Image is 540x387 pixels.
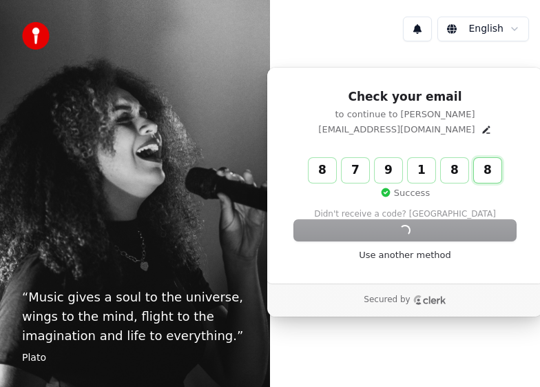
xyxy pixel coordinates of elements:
a: Use another method [359,249,451,261]
h1: Check your email [294,89,516,106]
p: [EMAIL_ADDRESS][DOMAIN_NAME] [318,123,475,136]
p: Secured by [364,295,410,306]
button: Edit [481,124,492,135]
p: to continue to [PERSON_NAME] [294,108,516,121]
footer: Plato [22,351,248,365]
a: Clerk logo [413,295,446,305]
input: Enter verification code [309,158,529,183]
img: youka [22,22,50,50]
p: “ Music gives a soul to the universe, wings to the mind, flight to the imagination and life to ev... [22,288,248,346]
p: Success [380,187,430,199]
